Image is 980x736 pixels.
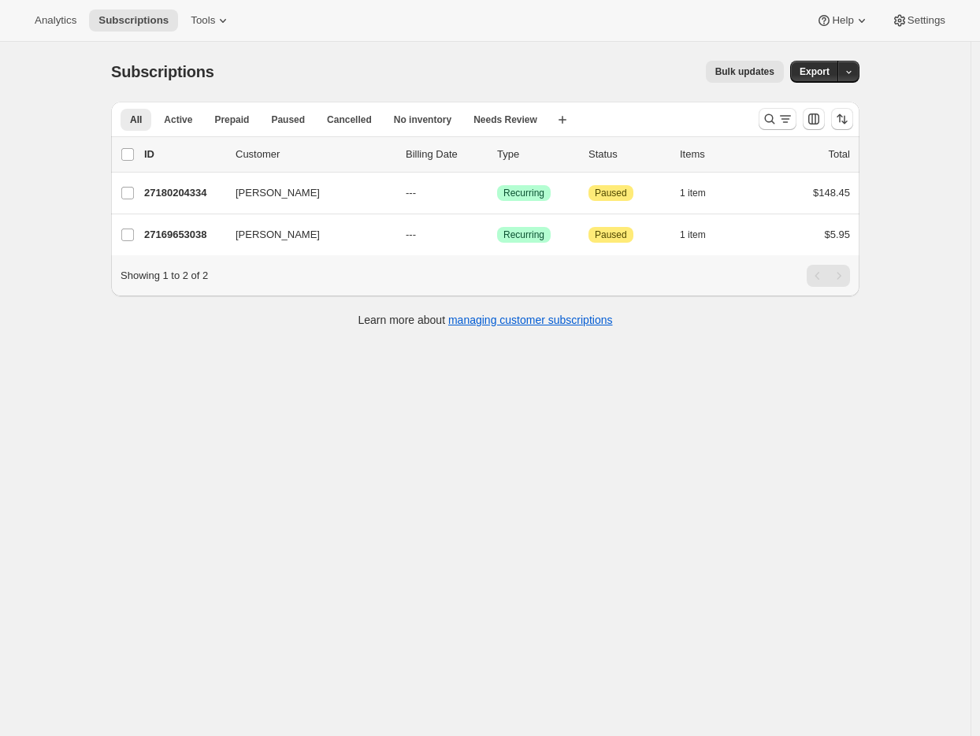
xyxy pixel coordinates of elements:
[130,113,142,126] span: All
[800,65,830,78] span: Export
[882,9,955,32] button: Settings
[497,147,576,162] div: Type
[144,147,850,162] div: IDCustomerBilling DateTypeStatusItemsTotal
[406,229,416,240] span: ---
[226,222,384,247] button: [PERSON_NAME]
[680,187,706,199] span: 1 item
[121,268,208,284] p: Showing 1 to 2 of 2
[715,65,774,78] span: Bulk updates
[25,9,86,32] button: Analytics
[214,113,249,126] span: Prepaid
[588,147,667,162] p: Status
[448,314,613,326] a: managing customer subscriptions
[358,312,613,328] p: Learn more about
[394,113,451,126] span: No inventory
[803,108,825,130] button: Customize table column order and visibility
[473,113,537,126] span: Needs Review
[680,147,759,162] div: Items
[144,224,850,246] div: 27169653038[PERSON_NAME]---SuccessRecurringAttentionPaused1 item$5.95
[327,113,372,126] span: Cancelled
[144,227,223,243] p: 27169653038
[595,187,627,199] span: Paused
[831,108,853,130] button: Sort the results
[706,61,784,83] button: Bulk updates
[807,9,878,32] button: Help
[144,147,223,162] p: ID
[503,229,544,241] span: Recurring
[807,265,850,287] nav: Pagination
[829,147,850,162] p: Total
[236,227,320,243] span: [PERSON_NAME]
[98,14,169,27] span: Subscriptions
[503,187,544,199] span: Recurring
[790,61,839,83] button: Export
[181,9,240,32] button: Tools
[680,229,706,241] span: 1 item
[226,180,384,206] button: [PERSON_NAME]
[236,147,393,162] p: Customer
[550,109,575,131] button: Create new view
[191,14,215,27] span: Tools
[680,182,723,204] button: 1 item
[908,14,945,27] span: Settings
[824,229,850,240] span: $5.95
[406,187,416,199] span: ---
[832,14,853,27] span: Help
[35,14,76,27] span: Analytics
[595,229,627,241] span: Paused
[406,147,484,162] p: Billing Date
[759,108,796,130] button: Search and filter results
[164,113,192,126] span: Active
[111,63,214,80] span: Subscriptions
[271,113,305,126] span: Paused
[89,9,178,32] button: Subscriptions
[680,224,723,246] button: 1 item
[144,185,223,201] p: 27180204334
[236,185,320,201] span: [PERSON_NAME]
[813,187,850,199] span: $148.45
[144,182,850,204] div: 27180204334[PERSON_NAME]---SuccessRecurringAttentionPaused1 item$148.45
